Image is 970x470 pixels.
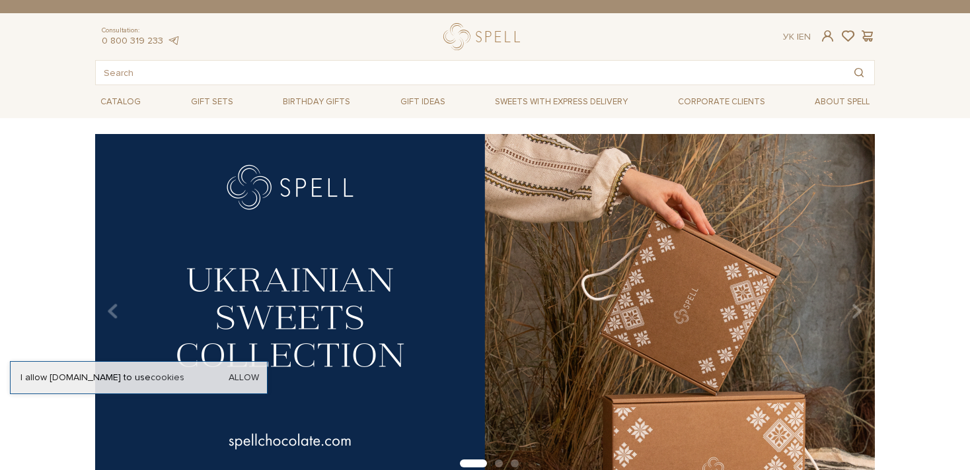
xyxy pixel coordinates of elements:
a: Ук [783,31,794,42]
span: About Spell [809,92,875,112]
input: Search [96,61,844,84]
a: 0 800 319 233 [102,35,163,46]
div: En [783,31,811,43]
span: | [797,31,799,42]
button: Carousel Page 2 [495,459,503,467]
button: Carousel Page 1 (Current Slide) [460,459,487,467]
a: logo [443,23,526,50]
div: I allow [DOMAIN_NAME] to use [11,372,267,384]
span: Gift ideas [395,92,451,112]
a: Allow [229,372,259,384]
button: Carousel Page 3 [511,459,519,467]
span: Catalog [95,92,146,112]
button: Search [844,61,874,84]
a: Sweets with express delivery [490,90,633,113]
span: Consultation: [102,26,180,35]
a: cookies [151,372,184,383]
div: Carousel Pagination [95,458,875,470]
span: Gift sets [186,92,239,112]
a: Corporate clients [673,90,770,113]
a: telegram [167,35,180,46]
span: Birthday gifts [278,92,355,112]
